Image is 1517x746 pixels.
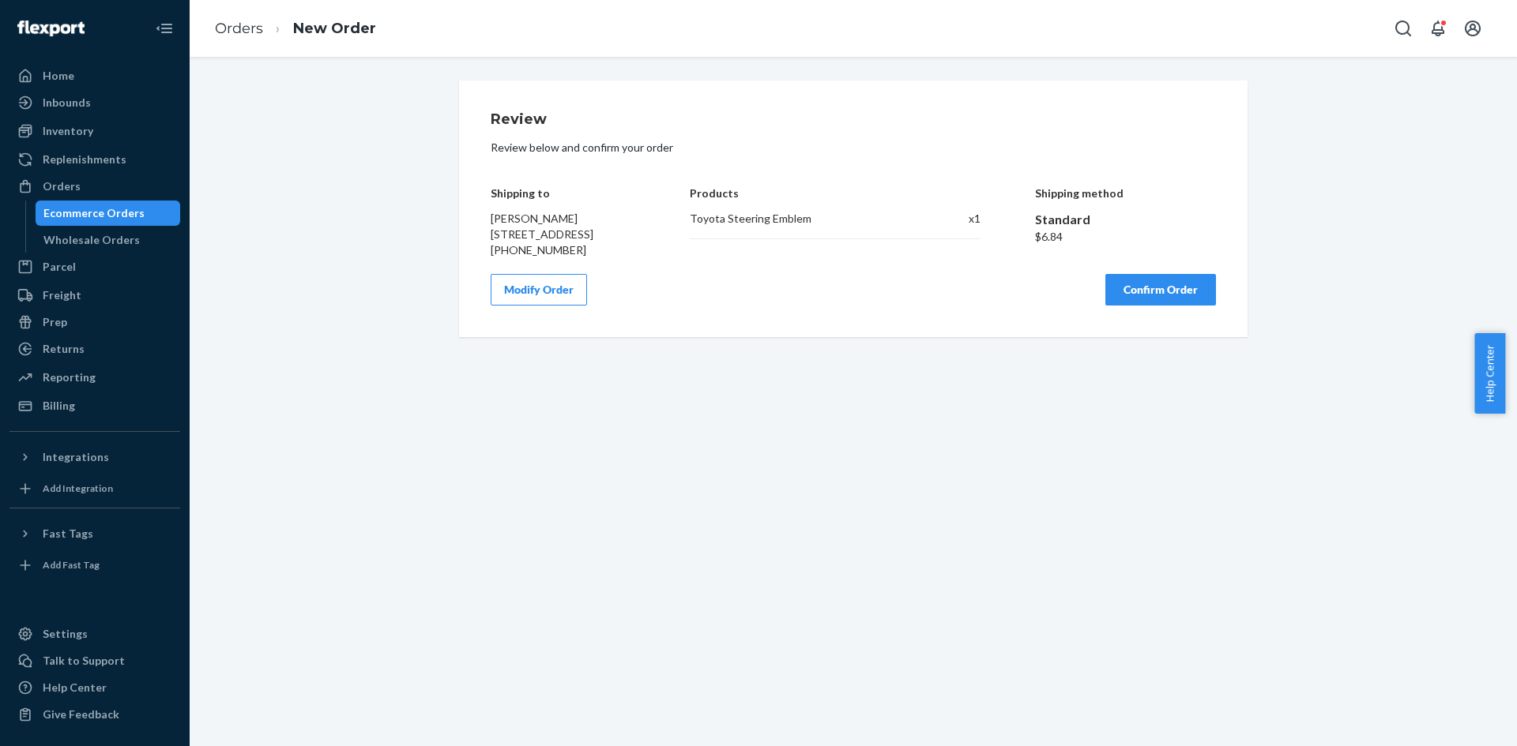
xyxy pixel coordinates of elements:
[43,287,81,303] div: Freight
[43,449,109,465] div: Integrations
[43,314,67,330] div: Prep
[9,63,180,88] a: Home
[9,553,180,578] a: Add Fast Tag
[1422,13,1454,44] button: Open notifications
[9,336,180,362] a: Returns
[9,118,180,144] a: Inventory
[43,152,126,167] div: Replenishments
[43,653,125,669] div: Talk to Support
[1105,274,1216,306] button: Confirm Order
[9,309,180,335] a: Prep
[491,112,1216,128] h1: Review
[43,398,75,414] div: Billing
[1474,333,1505,414] button: Help Center
[9,621,180,647] a: Settings
[43,205,145,221] div: Ecommerce Orders
[9,254,180,279] a: Parcel
[9,521,180,546] button: Fast Tags
[1035,187,1217,199] h4: Shipping method
[17,21,85,36] img: Flexport logo
[9,648,180,673] a: Talk to Support
[43,341,85,357] div: Returns
[1387,13,1419,44] button: Open Search Box
[293,20,376,37] a: New Order
[491,212,593,241] span: [PERSON_NAME] [STREET_ADDRESS]
[690,211,918,227] div: Toyota Steering Emblem
[43,178,81,194] div: Orders
[43,123,93,139] div: Inventory
[43,232,140,248] div: Wholesale Orders
[9,444,180,470] button: Integrations
[43,95,91,111] div: Inbounds
[9,90,180,115] a: Inbounds
[9,174,180,199] a: Orders
[491,140,1216,156] p: Review below and confirm your order
[43,680,107,695] div: Help Center
[9,393,180,418] a: Billing
[36,201,181,226] a: Ecommerce Orders
[43,558,100,572] div: Add Fast Tag
[43,626,88,642] div: Settings
[1035,229,1217,245] div: $6.84
[9,147,180,172] a: Replenishments
[43,707,119,722] div: Give Feedback
[1035,211,1217,229] div: Standard
[215,20,263,37] a: Orders
[43,526,93,542] div: Fast Tags
[9,476,180,501] a: Add Integration
[202,6,389,52] ol: breadcrumbs
[491,274,587,306] button: Modify Order
[9,365,180,390] a: Reporting
[9,702,180,727] button: Give Feedback
[9,675,180,700] a: Help Center
[690,187,980,199] h4: Products
[36,227,181,253] a: Wholesale Orders
[9,283,180,308] a: Freight
[1457,13,1489,44] button: Open account menu
[935,211,981,227] div: x 1
[149,13,180,44] button: Close Navigation
[43,68,74,84] div: Home
[43,369,96,385] div: Reporting
[43,482,113,495] div: Add Integration
[491,242,636,258] div: [PHONE_NUMBER]
[491,187,636,199] h4: Shipping to
[43,259,76,275] div: Parcel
